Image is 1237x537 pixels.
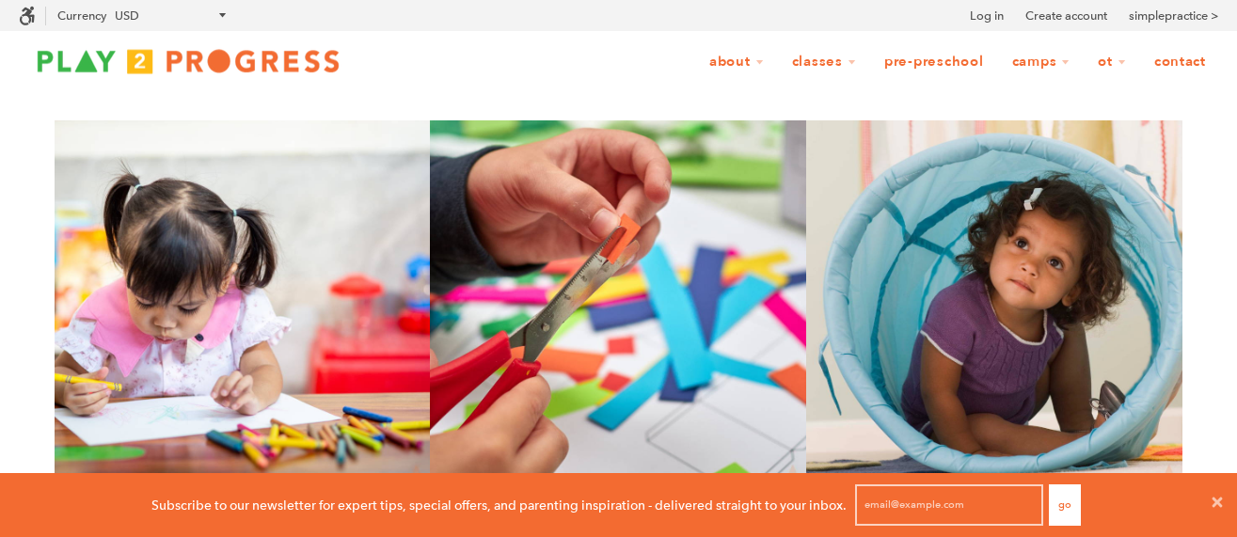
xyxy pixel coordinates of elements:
a: About [697,44,776,80]
a: OT [1086,44,1138,80]
a: simplepractice > [1129,7,1218,25]
img: Play2Progress logo [19,42,357,80]
a: Create account [1025,7,1107,25]
a: Camps [1000,44,1083,80]
input: email@example.com [855,484,1043,526]
a: Pre-Preschool [872,44,996,80]
a: Contact [1142,44,1218,80]
button: Go [1049,484,1081,526]
label: Currency [57,8,106,23]
a: Log in [970,7,1004,25]
a: Classes [780,44,868,80]
p: Subscribe to our newsletter for expert tips, special offers, and parenting inspiration - delivere... [151,495,847,515]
